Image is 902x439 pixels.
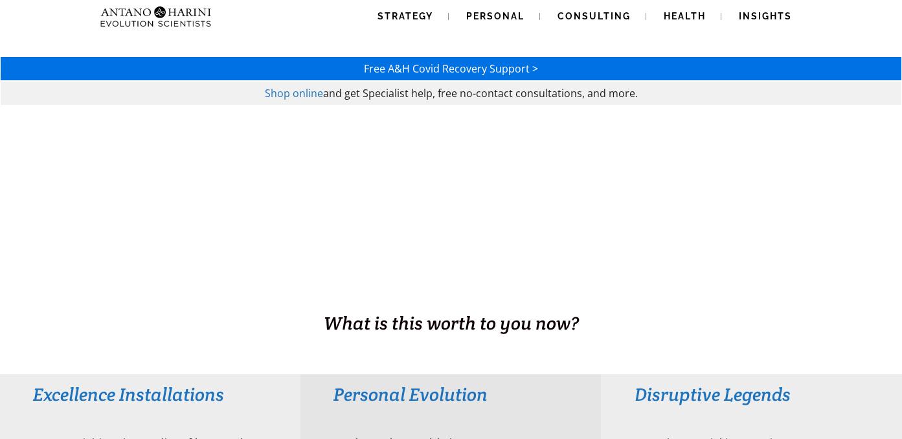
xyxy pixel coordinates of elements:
[466,11,524,21] span: Personal
[364,62,538,76] a: Free A&H Covid Recovery Support >
[265,86,323,100] a: Shop online
[664,11,706,21] span: Health
[33,383,267,406] h3: Excellence Installations
[378,11,433,21] span: Strategy
[739,11,792,21] span: Insights
[1,283,901,310] h1: BUSINESS. HEALTH. Family. Legacy
[333,383,567,406] h3: Personal Evolution
[323,86,638,100] span: and get Specialist help, free no-contact consultations, and more.
[635,383,868,406] h3: Disruptive Legends
[324,311,579,335] span: What is this worth to you now?
[558,11,631,21] span: Consulting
